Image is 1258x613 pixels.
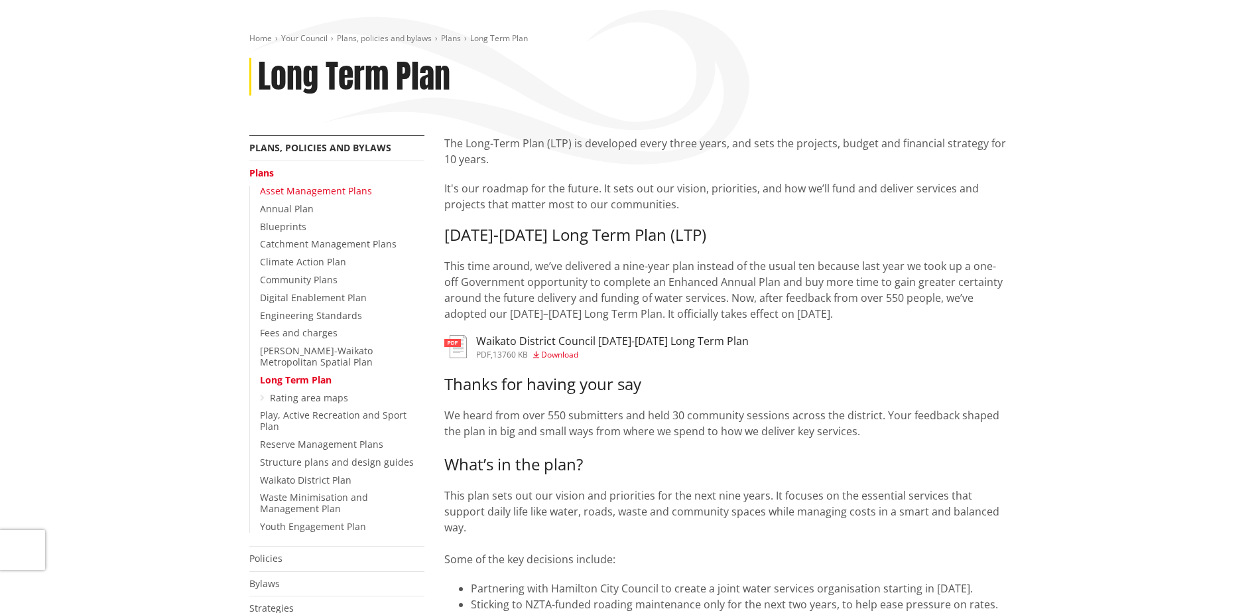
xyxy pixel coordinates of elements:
a: Plans, policies and bylaws [249,141,391,154]
a: Community Plans [260,273,338,286]
div: , [476,351,749,359]
h3: [DATE]-[DATE] Long Term Plan (LTP) [444,226,1009,245]
img: document-pdf.svg [444,335,467,358]
h3: Waikato District Council [DATE]-[DATE] Long Term Plan [476,335,749,348]
a: Long Term Plan [260,374,332,386]
a: Play, Active Recreation and Sport Plan [260,409,407,433]
span: This plan sets out our vision and priorities for the next nine years. It focuses on the essential... [444,488,999,535]
p: Some of the key decisions include: [444,551,1009,567]
a: Plans [249,167,274,179]
a: Home [249,33,272,44]
a: [PERSON_NAME]-Waikato Metropolitan Spatial Plan [260,344,373,368]
span: pdf [476,349,491,360]
a: Fees and charges [260,326,338,339]
a: Structure plans and design guides [260,456,414,468]
p: It's our roadmap for the future. It sets out our vision, priorities, and how we’ll fund and deliv... [444,180,1009,212]
li: Sticking to NZTA-funded roading maintenance only for the next two years, to help ease pressure on... [471,596,1009,612]
a: Plans, policies and bylaws [337,33,432,44]
h3: What’s in the plan? [444,455,1009,474]
a: Catchment Management Plans [260,238,397,250]
a: Plans [441,33,461,44]
a: Annual Plan [260,202,314,215]
a: Reserve Management Plans [260,438,383,450]
a: Youth Engagement Plan [260,520,366,533]
a: Bylaws [249,577,280,590]
h3: Thanks for having your say [444,375,1009,394]
a: Your Council [281,33,328,44]
span: Download [541,349,578,360]
span: Long Term Plan [470,33,528,44]
a: Waste Minimisation and Management Plan [260,491,368,515]
p: The Long-Term Plan (LTP) is developed every three years, and sets the projects, budget and financ... [444,135,1009,167]
span: 13760 KB [493,349,528,360]
iframe: Messenger Launcher [1197,557,1245,605]
a: Asset Management Plans [260,184,372,197]
a: Climate Action Plan [260,255,346,268]
a: Digital Enablement Plan [260,291,367,304]
nav: breadcrumb [249,33,1009,44]
span: We heard from over 550 submitters and held 30 community sessions across the district. Your feedba... [444,408,999,439]
span: Partnering with Hamilton City Council to create a joint water services organisation starting in [... [471,581,973,596]
a: Engineering Standards [260,309,362,322]
a: Waikato District Council [DATE]-[DATE] Long Term Plan pdf,13760 KB Download [444,335,749,359]
a: Policies [249,552,283,565]
a: Blueprints [260,220,306,233]
a: Waikato District Plan [260,474,351,486]
p: This time around, we’ve delivered a nine-year plan instead of the usual ten because last year we ... [444,258,1009,322]
a: Rating area maps [270,391,348,404]
h1: Long Term Plan [258,58,450,96]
